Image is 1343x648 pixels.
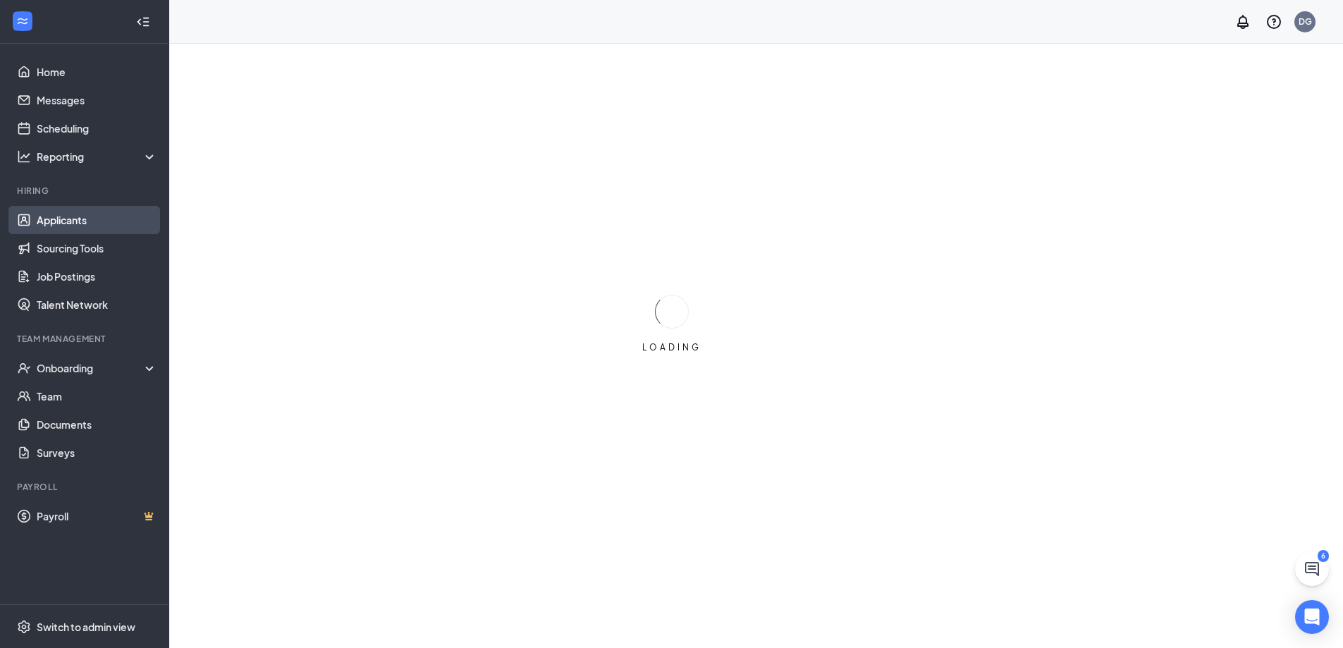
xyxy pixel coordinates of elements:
[17,185,154,197] div: Hiring
[37,114,157,142] a: Scheduling
[37,410,157,439] a: Documents
[37,206,157,234] a: Applicants
[136,15,150,29] svg: Collapse
[1295,600,1329,634] div: Open Intercom Messenger
[17,620,31,634] svg: Settings
[1299,16,1312,27] div: DG
[37,361,145,375] div: Onboarding
[37,234,157,262] a: Sourcing Tools
[37,382,157,410] a: Team
[16,14,30,28] svg: WorkstreamLogo
[37,58,157,86] a: Home
[1234,13,1251,30] svg: Notifications
[17,361,31,375] svg: UserCheck
[17,333,154,345] div: Team Management
[1265,13,1282,30] svg: QuestionInfo
[37,291,157,319] a: Talent Network
[1304,561,1320,577] svg: ChatActive
[17,481,154,493] div: Payroll
[17,149,31,164] svg: Analysis
[37,86,157,114] a: Messages
[37,149,158,164] div: Reporting
[37,502,157,530] a: PayrollCrown
[637,341,707,353] div: LOADING
[37,262,157,291] a: Job Postings
[1318,550,1329,562] div: 6
[37,620,135,634] div: Switch to admin view
[37,439,157,467] a: Surveys
[1295,552,1329,586] button: ChatActive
